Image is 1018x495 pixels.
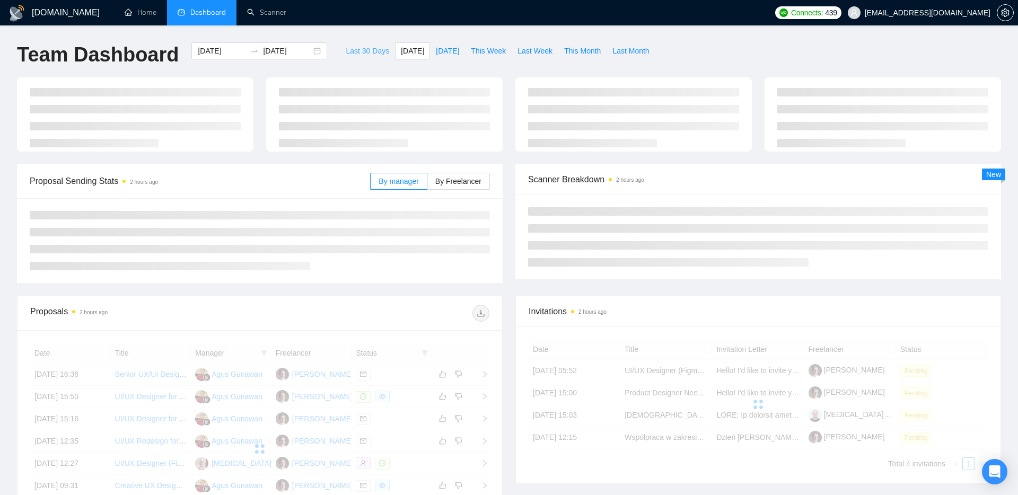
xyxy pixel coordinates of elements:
span: [DATE] [401,45,424,57]
span: dashboard [178,8,185,16]
time: 2 hours ago [130,179,158,185]
span: swap-right [250,47,259,55]
button: Last Week [512,42,558,59]
span: user [850,9,858,16]
a: homeHome [125,8,156,17]
img: upwork-logo.png [779,8,788,17]
span: to [250,47,259,55]
div: Open Intercom Messenger [982,459,1007,484]
button: setting [997,4,1014,21]
span: Proposal Sending Stats [30,174,370,188]
span: This Month [564,45,601,57]
span: Dashboard [190,8,226,17]
span: Last 30 Days [346,45,389,57]
span: [DATE] [436,45,459,57]
a: searchScanner [247,8,286,17]
span: Connects: [791,7,823,19]
span: New [986,170,1001,179]
h1: Team Dashboard [17,42,179,67]
span: Last Week [517,45,552,57]
span: Invitations [529,305,988,318]
button: Last Month [607,42,655,59]
time: 2 hours ago [578,309,607,315]
button: [DATE] [395,42,430,59]
time: 2 hours ago [616,177,644,183]
span: This Week [471,45,506,57]
span: By Freelancer [435,177,481,185]
time: 2 hours ago [80,310,108,315]
button: Last 30 Days [340,42,395,59]
input: End date [263,45,311,57]
span: 439 [825,7,837,19]
span: Last Month [612,45,649,57]
button: This Month [558,42,607,59]
span: setting [997,8,1013,17]
span: Scanner Breakdown [528,173,988,186]
button: [DATE] [430,42,465,59]
span: By manager [379,177,418,185]
div: Proposals [30,305,260,322]
a: setting [997,8,1014,17]
input: Start date [198,45,246,57]
button: This Week [465,42,512,59]
img: logo [8,5,25,22]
